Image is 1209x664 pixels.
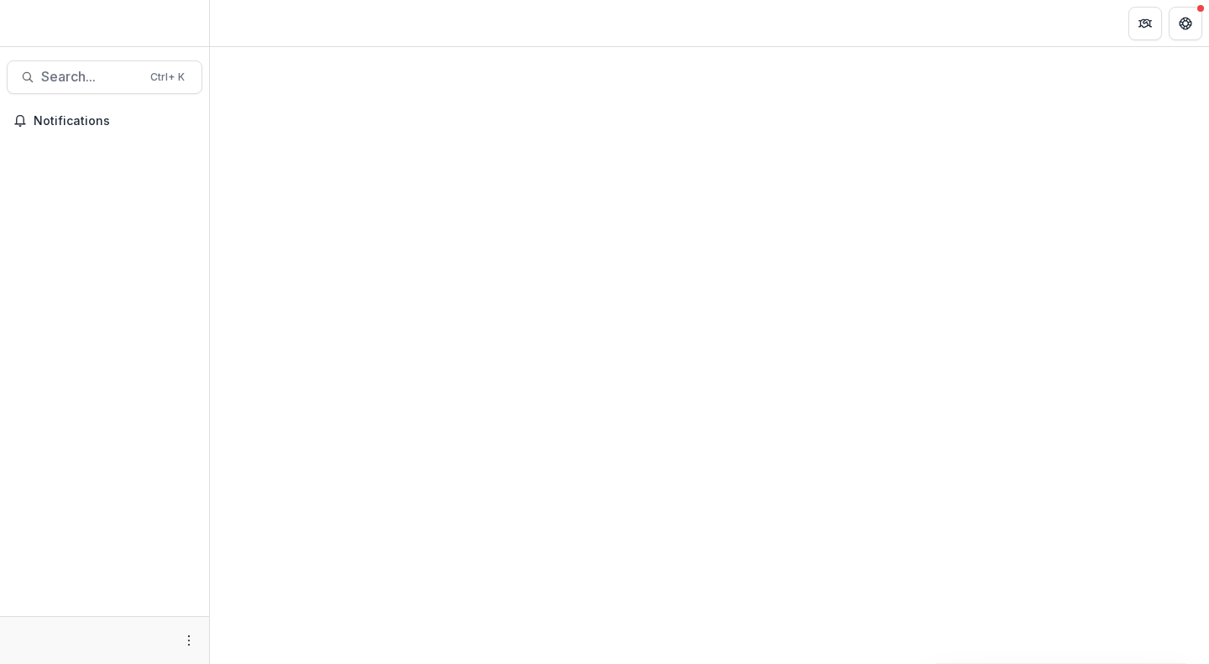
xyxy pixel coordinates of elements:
div: Ctrl + K [147,68,188,86]
button: Notifications [7,107,202,134]
span: Search... [41,69,140,85]
button: More [179,630,199,651]
span: Notifications [34,114,196,128]
button: Partners [1128,7,1162,40]
button: Get Help [1169,7,1202,40]
button: Search... [7,60,202,94]
nav: breadcrumb [217,11,288,35]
